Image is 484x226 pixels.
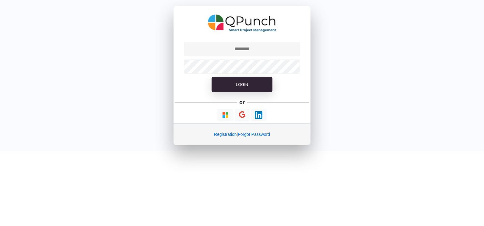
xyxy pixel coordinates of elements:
a: Forgot Password [238,132,270,137]
img: Loading... [255,111,262,119]
span: Login [236,82,248,87]
img: Loading... [222,111,229,119]
button: Login [212,77,272,92]
a: Registration [214,132,237,137]
img: QPunch [208,12,276,34]
h5: or [238,98,246,107]
button: Continue With Google [235,109,250,121]
button: Continue With LinkedIn [251,109,267,121]
div: | [174,123,310,145]
button: Continue With Microsoft Azure [217,109,233,121]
